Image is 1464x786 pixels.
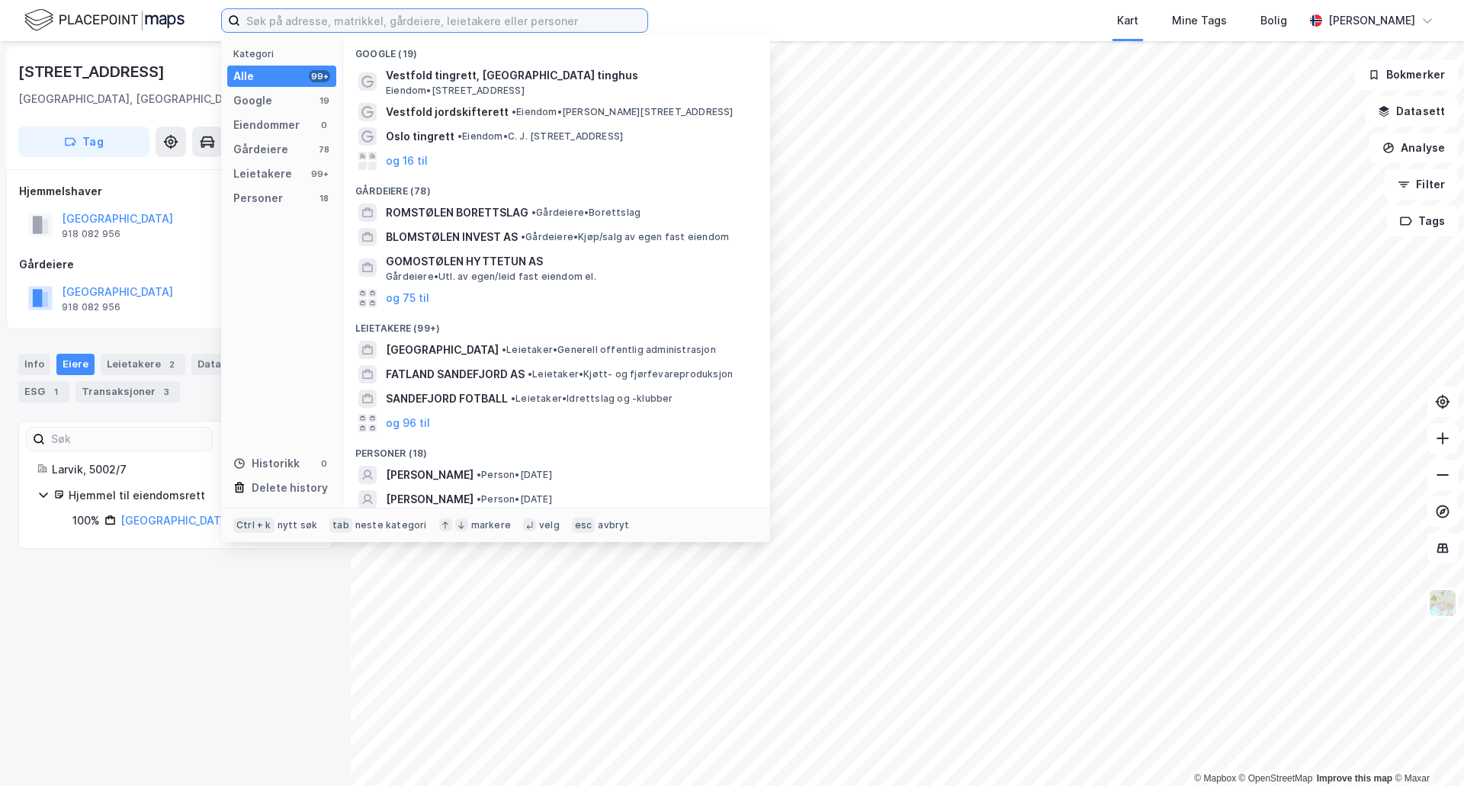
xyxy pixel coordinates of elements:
[355,519,427,531] div: neste kategori
[1328,11,1415,30] div: [PERSON_NAME]
[1388,713,1464,786] iframe: Chat Widget
[386,103,509,121] span: Vestfold jordskifterett
[329,518,352,533] div: tab
[528,368,733,380] span: Leietaker • Kjøtt- og fjørfevareproduksjon
[318,457,330,470] div: 0
[528,368,532,380] span: •
[233,91,272,110] div: Google
[233,48,336,59] div: Kategori
[1428,589,1457,618] img: Z
[511,393,673,405] span: Leietaker • Idrettslag og -klubber
[386,289,429,307] button: og 75 til
[120,514,232,527] a: [GEOGRAPHIC_DATA]
[343,173,770,201] div: Gårdeiere (78)
[159,384,174,399] div: 3
[62,228,120,240] div: 918 082 956
[512,106,516,117] span: •
[1385,169,1458,200] button: Filter
[521,231,729,243] span: Gårdeiere • Kjøp/salg av egen fast eiendom
[101,354,185,375] div: Leietakere
[386,390,508,408] span: SANDEFJORD FOTBALL
[511,393,515,404] span: •
[18,127,149,157] button: Tag
[19,255,332,274] div: Gårdeiere
[1355,59,1458,90] button: Bokmerker
[1260,11,1287,30] div: Bolig
[1172,11,1227,30] div: Mine Tags
[1117,11,1138,30] div: Kart
[343,310,770,338] div: Leietakere (99+)
[233,165,292,183] div: Leietakere
[457,130,623,143] span: Eiendom • C. J. [STREET_ADDRESS]
[233,189,283,207] div: Personer
[52,460,313,479] div: Larvik, 5002/7
[24,7,185,34] img: logo.f888ab2527a4732fd821a326f86c7f29.svg
[521,231,525,242] span: •
[19,182,332,201] div: Hjemmelshaver
[386,252,752,271] span: GOMOSTØLEN HYTTETUN AS
[48,384,63,399] div: 1
[233,140,288,159] div: Gårdeiere
[477,493,552,505] span: Person • [DATE]
[18,59,168,84] div: [STREET_ADDRESS]
[386,127,454,146] span: Oslo tingrett
[233,116,300,134] div: Eiendommer
[386,66,752,85] span: Vestfold tingrett, [GEOGRAPHIC_DATA] tinghus
[512,106,734,118] span: Eiendom • [PERSON_NAME][STREET_ADDRESS]
[191,354,249,375] div: Datasett
[531,207,536,218] span: •
[318,192,330,204] div: 18
[457,130,462,142] span: •
[164,357,179,372] div: 2
[18,354,50,375] div: Info
[572,518,596,533] div: esc
[386,341,499,359] span: [GEOGRAPHIC_DATA]
[1369,133,1458,163] button: Analyse
[69,486,313,505] div: Hjemmel til eiendomsrett
[471,519,511,531] div: markere
[386,490,474,508] span: [PERSON_NAME]
[502,344,716,356] span: Leietaker • Generell offentlig administrasjon
[18,381,69,403] div: ESG
[18,90,247,108] div: [GEOGRAPHIC_DATA], [GEOGRAPHIC_DATA]
[233,454,300,473] div: Historikk
[386,152,428,170] button: og 16 til
[309,168,330,180] div: 99+
[343,36,770,63] div: Google (19)
[309,70,330,82] div: 99+
[278,519,318,531] div: nytt søk
[72,512,100,530] div: 100%
[386,414,430,432] button: og 96 til
[45,428,212,451] input: Søk
[1239,773,1313,784] a: OpenStreetMap
[1387,206,1458,236] button: Tags
[1317,773,1392,784] a: Improve this map
[318,143,330,156] div: 78
[56,354,95,375] div: Eiere
[386,85,525,97] span: Eiendom • [STREET_ADDRESS]
[240,9,647,32] input: Søk på adresse, matrikkel, gårdeiere, leietakere eller personer
[1194,773,1236,784] a: Mapbox
[502,344,506,355] span: •
[252,479,328,497] div: Delete history
[386,466,474,484] span: [PERSON_NAME]
[343,435,770,463] div: Personer (18)
[318,95,330,107] div: 19
[477,469,552,481] span: Person • [DATE]
[62,301,120,313] div: 918 082 956
[539,519,560,531] div: velg
[477,469,481,480] span: •
[233,67,254,85] div: Alle
[477,493,481,505] span: •
[1365,96,1458,127] button: Datasett
[386,365,525,383] span: FATLAND SANDEFJORD AS
[75,381,180,403] div: Transaksjoner
[531,207,640,219] span: Gårdeiere • Borettslag
[233,518,274,533] div: Ctrl + k
[318,119,330,131] div: 0
[386,271,596,283] span: Gårdeiere • Utl. av egen/leid fast eiendom el.
[386,204,528,222] span: ROMSTØLEN BORETTSLAG
[598,519,629,531] div: avbryt
[1388,713,1464,786] div: Kontrollprogram for chat
[386,228,518,246] span: BLOMSTØLEN INVEST AS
